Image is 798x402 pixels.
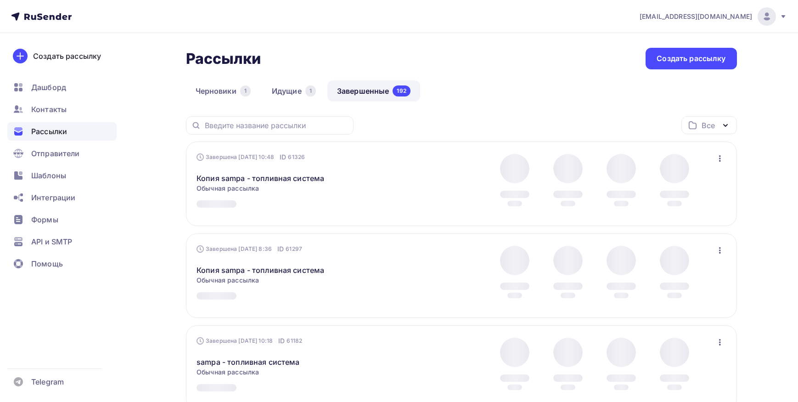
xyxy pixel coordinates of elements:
[31,126,67,137] span: Рассылки
[277,244,284,254] span: ID
[205,120,348,130] input: Введите название рассылки
[31,104,67,115] span: Контакты
[681,116,737,134] button: Все
[31,258,63,269] span: Помощь
[287,336,302,345] span: 61182
[7,122,117,141] a: Рассылки
[31,148,80,159] span: Отправители
[640,12,752,21] span: [EMAIL_ADDRESS][DOMAIN_NAME]
[7,78,117,96] a: Дашборд
[197,153,305,162] div: Завершена [DATE] 10:48
[288,153,305,162] span: 61326
[327,80,420,102] a: Завершенные192
[702,120,714,131] div: Все
[31,82,66,93] span: Дашборд
[197,244,302,254] div: Завершена [DATE] 8:36
[7,166,117,185] a: Шаблоны
[7,100,117,119] a: Контакты
[657,53,725,64] div: Создать рассылку
[31,376,64,387] span: Telegram
[640,7,787,26] a: [EMAIL_ADDRESS][DOMAIN_NAME]
[262,80,326,102] a: Идущие1
[278,336,285,345] span: ID
[280,153,286,162] span: ID
[197,184,259,193] span: Обычная рассылка
[7,144,117,163] a: Отправители
[197,368,259,377] span: Обычная рассылка
[186,80,260,102] a: Черновики1
[197,276,259,285] span: Обычная рассылка
[240,85,251,96] div: 1
[186,50,261,68] h2: Рассылки
[393,85,410,96] div: 192
[286,244,302,254] span: 61297
[197,265,324,276] a: Копия sampa - топливная система
[31,214,58,225] span: Формы
[197,357,300,368] a: sampa - топливная система
[33,51,101,62] div: Создать рассылку
[197,173,324,184] a: Копия sampa - топливная система
[31,192,75,203] span: Интеграции
[305,85,316,96] div: 1
[31,236,72,247] span: API и SMTP
[197,336,302,345] div: Завершена [DATE] 10:18
[7,210,117,229] a: Формы
[31,170,66,181] span: Шаблоны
